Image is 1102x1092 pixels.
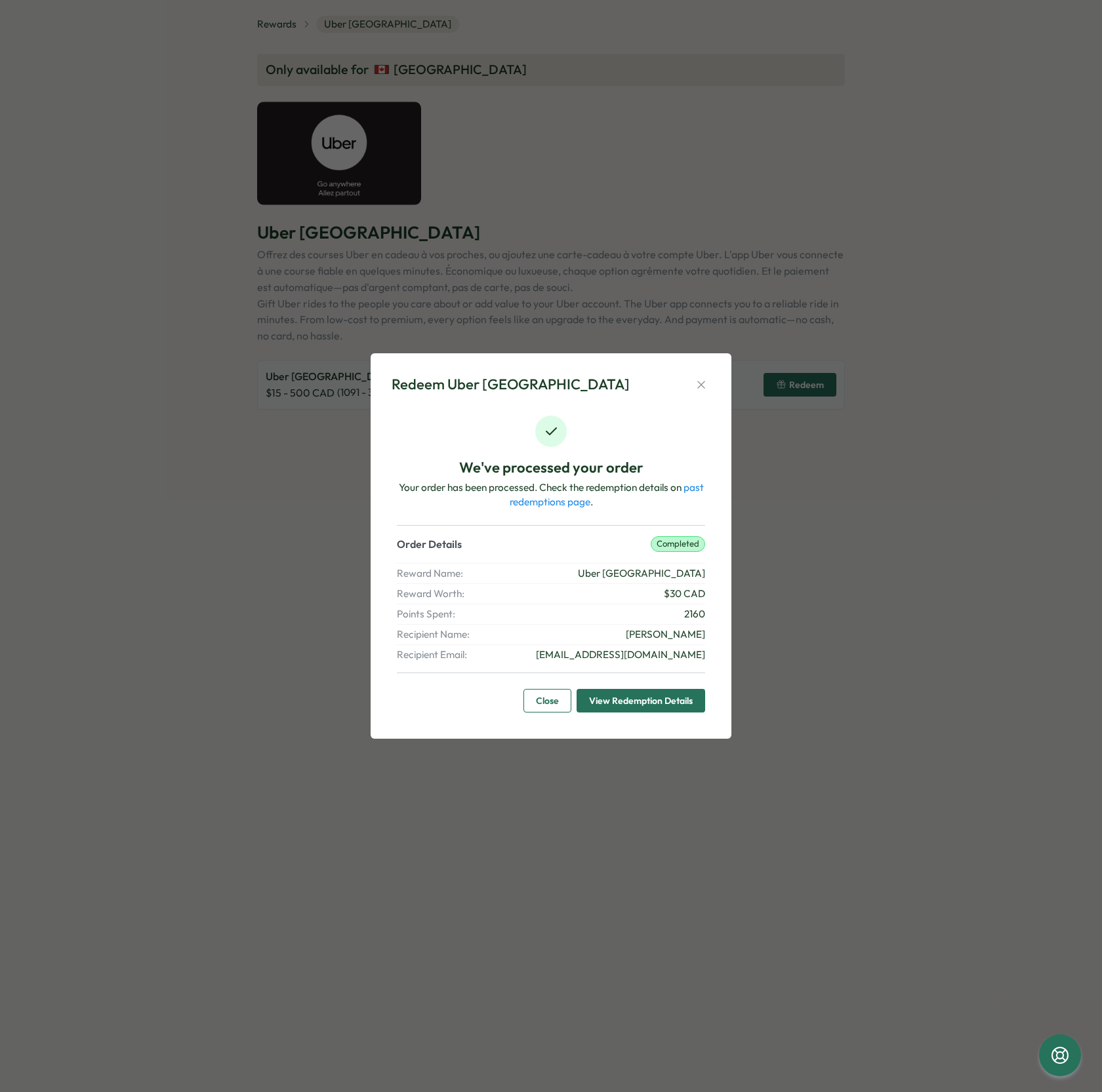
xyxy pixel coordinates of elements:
p: Your order has been processed. Check the redemption details on . [397,480,705,509]
span: Reward Name: [397,566,470,581]
button: View Redemption Details [577,689,705,712]
a: past redemptions page [510,481,704,508]
span: Uber [GEOGRAPHIC_DATA] [578,566,705,581]
span: Recipient Email: [397,648,470,662]
div: Redeem Uber [GEOGRAPHIC_DATA] [392,374,630,395]
span: [PERSON_NAME] [626,627,705,642]
p: We've processed your order [459,458,643,478]
span: [EMAIL_ADDRESS][DOMAIN_NAME] [536,648,705,662]
span: Reward Worth: [397,587,470,601]
button: Close [523,689,571,712]
p: completed [651,536,705,552]
span: $ 30 CAD [664,587,705,601]
span: Points Spent: [397,607,470,621]
span: Close [536,690,559,712]
span: 2160 [684,607,705,621]
p: Order Details [397,536,462,553]
span: View Redemption Details [589,690,693,712]
span: Recipient Name: [397,627,470,642]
